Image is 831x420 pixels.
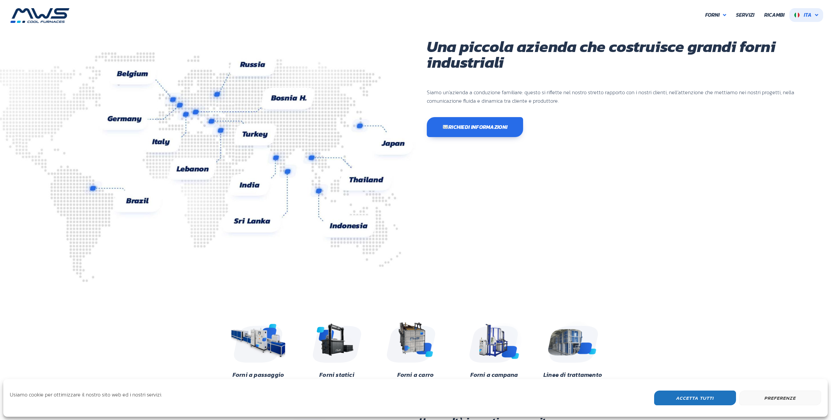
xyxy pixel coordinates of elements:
[443,124,508,130] span: Richiedi informazioni
[397,370,434,379] a: Forni a carro
[654,391,736,405] button: Accetta Tutti
[427,39,820,70] h1: Una piccola azienda che costruisce grandi forni industriali
[319,370,354,379] a: Forni statici
[427,117,523,137] a: ✉️Richiedi informazioni
[759,8,789,22] a: Ricambi
[731,8,759,22] a: Servizi
[543,370,602,379] a: Linee di trattamento
[736,11,754,19] span: Servizi
[443,124,448,130] img: ✉️
[233,370,284,379] a: Forni a passaggio
[10,391,162,404] div: Usiamo cookie per ottimizzare il nostro sito web ed i nostri servizi.
[789,8,823,22] a: Ita
[10,8,69,23] img: MWS s.r.l.
[739,391,821,405] button: Preferenze
[804,11,812,19] span: Ita
[764,11,784,19] span: Ricambi
[705,11,720,19] span: Forni
[427,88,820,105] p: Siamo un’azienda a conduzione familiare: questo si riflette nel nostro stretto rapporto con i nos...
[700,8,731,22] a: Forni
[470,370,518,379] a: Forni a campana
